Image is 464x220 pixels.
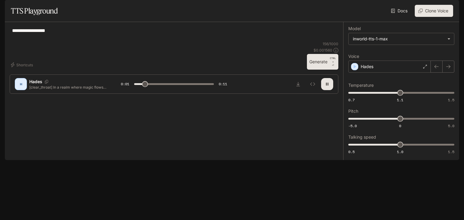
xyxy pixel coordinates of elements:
[307,78,319,90] button: Inspect
[448,149,454,154] span: 1.5
[349,33,454,45] div: inworld-tts-1-max
[348,135,376,139] p: Talking speed
[5,3,15,14] button: open drawer
[448,97,454,102] span: 1.5
[330,56,336,64] p: CTRL +
[397,97,403,102] span: 1.1
[348,27,361,31] p: Model
[330,56,336,67] p: ⏎
[11,5,58,17] h1: TTS Playground
[42,80,51,83] button: Copy Voice ID
[348,149,355,154] span: 0.5
[415,5,453,17] button: Clone Voice
[121,81,129,87] span: 0:01
[348,123,357,128] span: -5.0
[448,123,454,128] span: 5.0
[390,5,410,17] a: Docs
[29,85,106,90] p: [clear_throat] In a realm where magic flows like rivers and dragons soar through crimson skies, a...
[219,81,227,87] span: 0:11
[323,41,338,46] p: 156 / 1000
[348,109,358,113] p: Pitch
[10,60,35,70] button: Shortcuts
[348,54,359,58] p: Voice
[361,64,373,70] p: Hades
[397,149,403,154] span: 1.0
[353,36,444,42] div: inworld-tts-1-max
[348,97,355,102] span: 0.7
[314,48,332,53] p: $ 0.001560
[307,54,338,70] button: GenerateCTRL +⏎
[399,123,401,128] span: 0
[348,83,374,87] p: Temperature
[29,79,42,85] p: Hades
[292,78,304,90] button: Download audio
[16,79,26,89] div: H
